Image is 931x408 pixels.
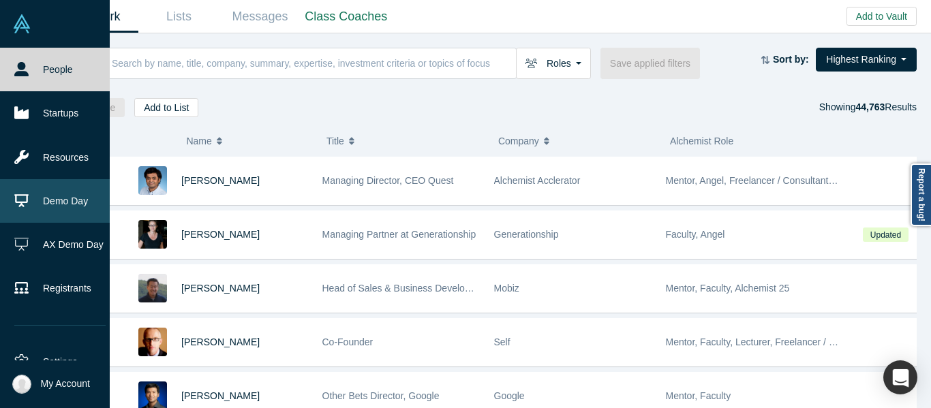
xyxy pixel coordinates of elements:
a: Report a bug! [911,163,931,226]
span: Updated [863,227,908,242]
strong: Sort by: [773,54,809,65]
span: Company [498,127,539,155]
span: Name [186,127,211,155]
strong: 44,763 [855,101,885,112]
button: Title [326,127,484,155]
img: Michael Chang's Profile Image [138,274,167,302]
button: Add to Vault [846,7,917,26]
button: Name [186,127,312,155]
span: Results [855,101,917,112]
span: Mentor, Faculty [666,390,731,401]
a: Lists [138,1,219,33]
span: Other Bets Director, Google [322,390,440,401]
img: Alchemist Vault Logo [12,14,31,33]
span: Title [326,127,344,155]
span: Head of Sales & Business Development (interim) [322,283,529,294]
img: Michelle Ann Chua's Account [12,375,31,394]
a: [PERSON_NAME] [181,283,260,294]
span: Managing Director, CEO Quest [322,175,454,186]
button: Add to List [134,98,198,117]
a: [PERSON_NAME] [181,229,260,240]
a: [PERSON_NAME] [181,175,260,186]
span: Mentor, Faculty, Alchemist 25 [666,283,790,294]
button: Company [498,127,656,155]
div: Showing [819,98,917,117]
span: Google [494,390,525,401]
img: Rachel Chalmers's Profile Image [138,220,167,249]
span: Co-Founder [322,336,373,347]
span: Generationship [494,229,559,240]
input: Search by name, title, company, summary, expertise, investment criteria or topics of focus [110,47,516,79]
span: Mobiz [494,283,519,294]
img: Gnani Palanikumar's Profile Image [138,166,167,195]
button: Roles [516,48,591,79]
span: Alchemist Role [670,136,733,146]
img: Robert Winder's Profile Image [138,328,167,356]
a: [PERSON_NAME] [181,390,260,401]
button: Save applied filters [600,48,700,79]
a: Messages [219,1,301,33]
button: My Account [12,375,90,394]
span: Managing Partner at Generationship [322,229,476,240]
span: Faculty, Angel [666,229,725,240]
span: Self [494,336,510,347]
a: [PERSON_NAME] [181,336,260,347]
span: My Account [41,377,90,391]
button: Highest Ranking [816,48,917,72]
a: Class Coaches [301,1,392,33]
span: Alchemist Acclerator [494,175,581,186]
